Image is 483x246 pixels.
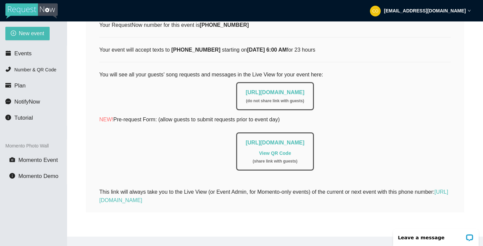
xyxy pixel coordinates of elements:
[5,3,58,19] img: RequestNow
[259,150,291,156] a: View QR Code
[5,66,11,72] span: phone
[5,27,50,40] button: plus-circleNew event
[246,98,304,104] div: ( do not share link with guests )
[468,9,471,12] span: down
[384,8,466,13] strong: [EMAIL_ADDRESS][DOMAIN_NAME]
[18,173,58,179] span: Momento Demo
[14,67,56,72] span: Number & QR Code
[246,89,304,95] a: [URL][DOMAIN_NAME]
[14,99,40,105] span: NotifyNow
[99,22,249,28] span: Your RequestNow number for this event is
[9,157,15,163] span: camera
[389,225,483,246] iframe: LiveChat chat widget
[171,47,221,53] b: [PHONE_NUMBER]
[18,157,58,163] span: Momento Event
[99,117,113,122] span: NEW!
[9,173,15,179] span: info-circle
[14,115,33,121] span: Tutorial
[5,50,11,56] span: calendar
[5,82,11,88] span: credit-card
[99,189,448,203] a: [URL][DOMAIN_NAME]
[11,30,16,37] span: plus-circle
[99,115,451,124] p: Pre-request Form: (allow guests to submit requests prior to event day)
[14,82,26,89] span: Plan
[370,6,381,16] img: de61a5a3d0354d2d7d440143272bcec7
[14,50,32,57] span: Events
[99,46,451,54] div: Your event will accept texts to starting on for 23 hours
[19,29,44,38] span: New event
[5,99,11,104] span: message
[5,115,11,120] span: info-circle
[246,158,304,165] div: ( share link with guests )
[247,47,286,53] b: [DATE] 6:00 AM
[99,70,451,179] div: You will see all your guests' song requests and messages in the Live View for your event here:
[246,140,304,145] a: [URL][DOMAIN_NAME]
[200,22,249,28] b: [PHONE_NUMBER]
[99,188,451,204] div: This link will always take you to the Live View (or Event Admin, for Momento-only events) of the ...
